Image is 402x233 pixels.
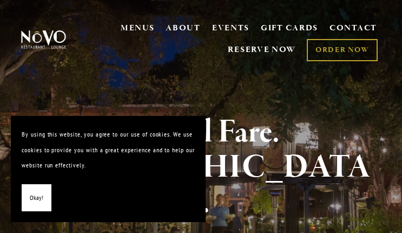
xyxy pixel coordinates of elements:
p: By using this website, you agree to our use of cookies. We use cookies to provide you with a grea... [22,127,195,173]
span: Okay! [30,190,43,206]
a: CONTACT [329,18,377,39]
a: ABOUT [166,23,201,34]
section: Cookie banner [11,116,206,222]
a: EVENTS [212,23,249,34]
img: Novo Restaurant &amp; Lounge [19,30,68,49]
a: GIFT CARDS [261,18,318,39]
a: ORDER NOW [307,39,378,61]
button: Okay! [22,184,51,212]
a: MENUS [121,23,155,34]
strong: Global Fare. [GEOGRAPHIC_DATA]. [31,112,371,223]
a: RESERVE NOW [228,40,296,60]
